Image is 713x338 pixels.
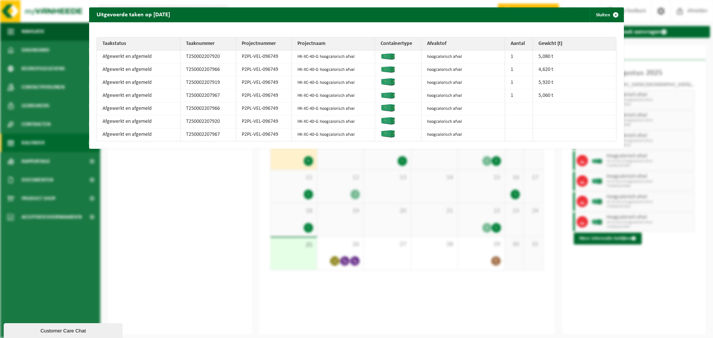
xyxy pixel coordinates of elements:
td: T250002207919 [180,76,236,89]
td: Afgewerkt en afgemeld [97,63,180,76]
td: P2PL-VEL-096749 [236,50,292,63]
td: P2PL-VEL-096749 [236,89,292,102]
td: hoogcalorisch afval [421,63,505,76]
td: hoogcalorisch afval [421,115,505,128]
th: Taaknummer [180,37,236,50]
img: HK-XC-40-GN-00 [381,130,395,138]
td: HK-XC-40-G hoogcalorisch afval [292,76,375,89]
img: HK-XC-40-GN-00 [381,117,395,125]
td: T250002207967 [180,128,236,141]
th: Aantal [505,37,533,50]
img: HK-XC-40-GN-00 [381,78,395,86]
td: hoogcalorisch afval [421,50,505,63]
td: HK-XC-40-G hoogcalorisch afval [292,115,375,128]
h2: Uitgevoerde taken op [DATE] [89,7,178,22]
td: T250002207966 [180,102,236,115]
td: P2PL-VEL-096749 [236,102,292,115]
td: Afgewerkt en afgemeld [97,76,180,89]
td: T250002207920 [180,115,236,128]
td: HK-XC-40-G hoogcalorisch afval [292,89,375,102]
td: Afgewerkt en afgemeld [97,102,180,115]
td: Afgewerkt en afgemeld [97,128,180,141]
img: HK-XC-30-GN-00 [381,52,395,60]
td: P2PL-VEL-096749 [236,115,292,128]
td: HK-XC-40-G hoogcalorisch afval [292,63,375,76]
td: P2PL-VEL-096749 [236,76,292,89]
th: Containertype [375,37,421,50]
img: HK-XC-30-GN-00 [381,91,395,99]
td: T250002207967 [180,89,236,102]
img: HK-XC-30-GN-00 [381,65,395,73]
td: hoogcalorisch afval [421,89,505,102]
img: HK-XC-40-GN-00 [381,104,395,112]
td: T250002207966 [180,63,236,76]
th: Projectnaam [292,37,375,50]
td: HK-XC-40-G hoogcalorisch afval [292,128,375,141]
td: Afgewerkt en afgemeld [97,50,180,63]
td: 4,620 t [533,63,616,76]
button: Sluiten [590,7,623,22]
th: Projectnummer [236,37,292,50]
th: Taakstatus [97,37,180,50]
td: P2PL-VEL-096749 [236,63,292,76]
td: hoogcalorisch afval [421,102,505,115]
iframe: chat widget [4,322,124,338]
td: 1 [505,89,533,102]
th: Afvalstof [421,37,505,50]
td: 5,080 t [533,50,616,63]
td: 1 [505,50,533,63]
td: 5,060 t [533,89,616,102]
td: 1 [505,76,533,89]
td: hoogcalorisch afval [421,76,505,89]
td: HK-XC-40-G hoogcalorisch afval [292,50,375,63]
td: Afgewerkt en afgemeld [97,115,180,128]
td: P2PL-VEL-096749 [236,128,292,141]
td: 1 [505,63,533,76]
td: 5,920 t [533,76,616,89]
td: T250002207920 [180,50,236,63]
td: HK-XC-40-G hoogcalorisch afval [292,102,375,115]
td: Afgewerkt en afgemeld [97,89,180,102]
td: hoogcalorisch afval [421,128,505,141]
th: Gewicht (t) [533,37,616,50]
